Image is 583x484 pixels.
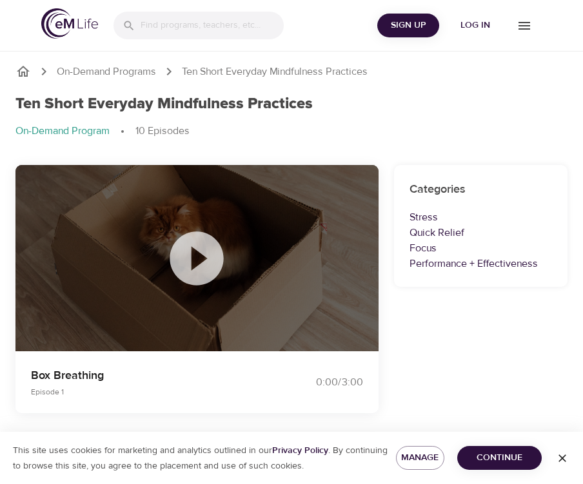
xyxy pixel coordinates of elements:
[15,95,313,113] h1: Ten Short Everyday Mindfulness Practices
[31,386,276,398] p: Episode 1
[444,14,506,37] button: Log in
[410,225,552,240] p: Quick Relief
[135,124,190,139] p: 10 Episodes
[406,450,434,466] span: Manage
[31,367,276,384] p: Box Breathing
[15,124,568,139] nav: breadcrumb
[410,180,552,199] h6: Categories
[410,240,552,256] p: Focus
[450,17,501,34] span: Log in
[272,445,328,456] a: Privacy Policy
[15,64,568,79] nav: breadcrumb
[410,256,552,271] p: Performance + Effectiveness
[291,375,363,390] div: 0:00 / 3:00
[41,8,98,39] img: logo
[382,17,434,34] span: Sign Up
[410,209,552,225] p: Stress
[15,124,110,139] p: On-Demand Program
[396,446,444,470] button: Manage
[506,8,542,43] button: menu
[182,64,368,79] p: Ten Short Everyday Mindfulness Practices
[468,450,531,466] span: Continue
[457,446,542,470] button: Continue
[141,12,284,39] input: Find programs, teachers, etc...
[377,14,439,37] button: Sign Up
[57,64,156,79] a: On-Demand Programs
